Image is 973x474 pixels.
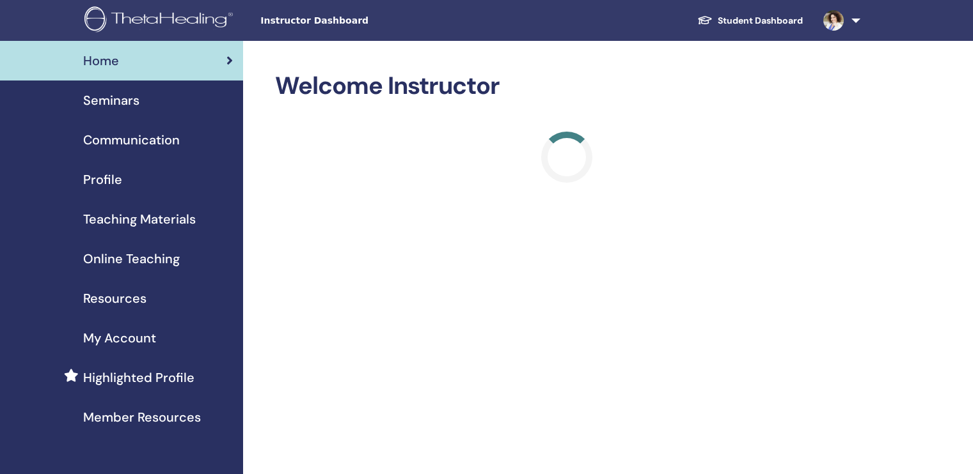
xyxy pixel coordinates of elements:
[83,368,194,387] span: Highlighted Profile
[687,9,813,33] a: Student Dashboard
[83,91,139,110] span: Seminars
[83,210,196,229] span: Teaching Materials
[697,15,713,26] img: graduation-cap-white.svg
[275,72,858,101] h2: Welcome Instructor
[83,51,119,70] span: Home
[83,408,201,427] span: Member Resources
[823,10,844,31] img: default.jpg
[84,6,237,35] img: logo.png
[83,170,122,189] span: Profile
[83,130,180,149] span: Communication
[83,249,180,268] span: Online Teaching
[260,14,452,27] span: Instructor Dashboard
[83,289,146,308] span: Resources
[83,328,156,348] span: My Account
